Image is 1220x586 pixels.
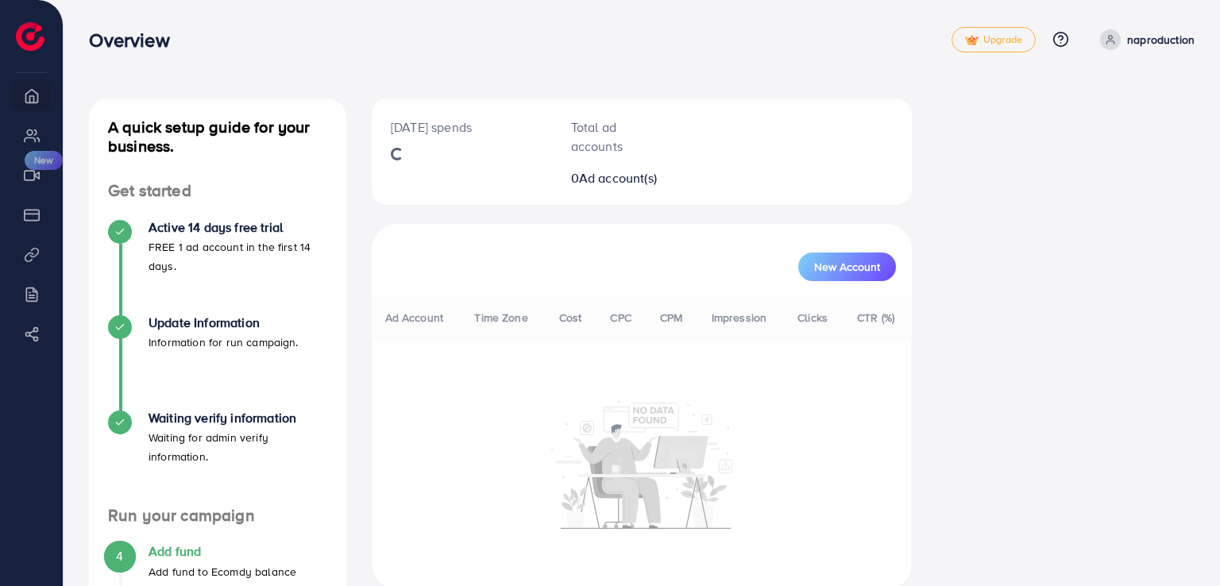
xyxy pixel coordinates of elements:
[89,29,182,52] h3: Overview
[965,34,1022,46] span: Upgrade
[149,428,327,466] p: Waiting for admin verify information.
[149,220,327,235] h4: Active 14 days free trial
[149,544,296,559] h4: Add fund
[149,562,296,581] p: Add fund to Ecomdy balance
[89,411,346,506] li: Waiting verify information
[149,315,299,330] h4: Update Information
[149,411,327,426] h4: Waiting verify information
[965,35,979,46] img: tick
[116,547,123,565] span: 4
[579,169,657,187] span: Ad account(s)
[814,261,880,272] span: New Account
[89,220,346,315] li: Active 14 days free trial
[391,118,533,137] p: [DATE] spends
[952,27,1036,52] a: tickUpgrade
[149,333,299,352] p: Information for run campaign.
[89,506,346,526] h4: Run your campaign
[1127,30,1195,49] p: naproduction
[1094,29,1195,50] a: naproduction
[16,22,44,51] img: logo
[571,118,668,156] p: Total ad accounts
[571,171,668,186] h2: 0
[89,315,346,411] li: Update Information
[89,118,346,156] h4: A quick setup guide for your business.
[798,253,896,281] button: New Account
[89,181,346,201] h4: Get started
[149,237,327,276] p: FREE 1 ad account in the first 14 days.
